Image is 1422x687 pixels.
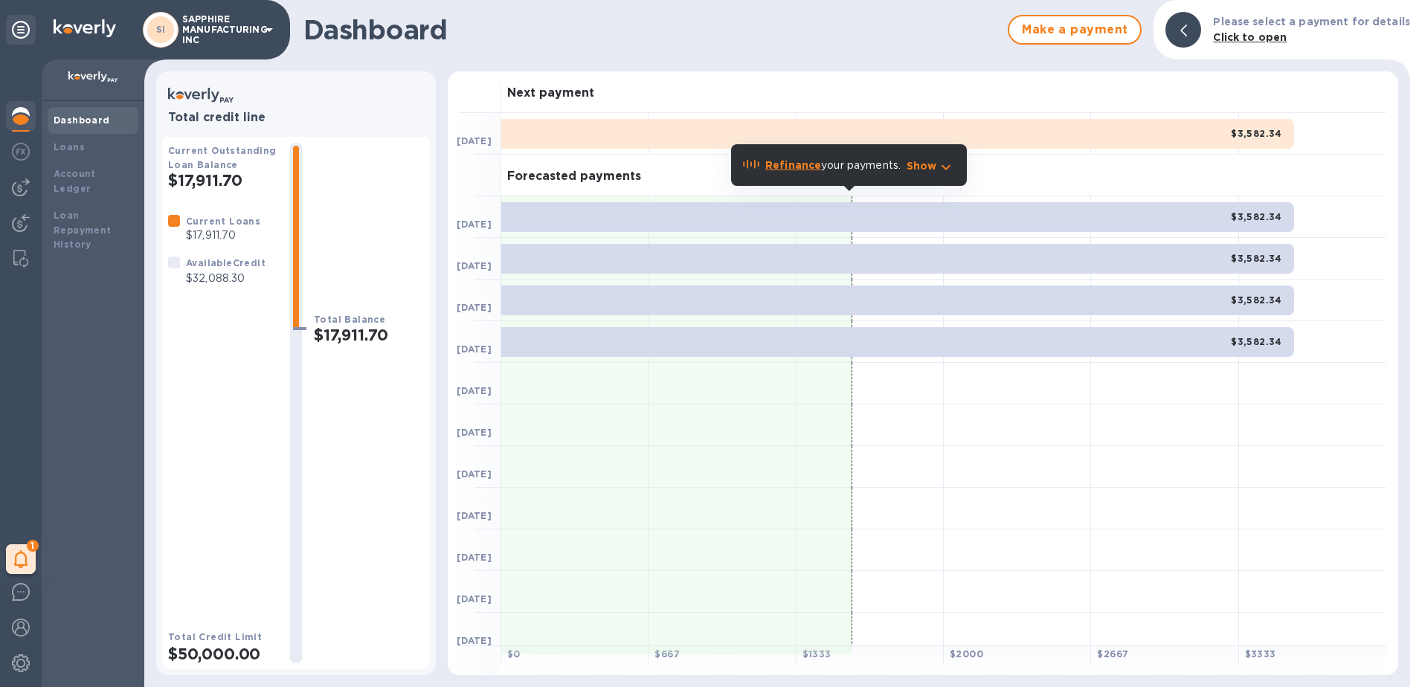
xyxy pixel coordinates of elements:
[156,24,166,35] b: SI
[54,168,96,194] b: Account Ledger
[457,260,492,271] b: [DATE]
[950,648,983,659] b: $ 2000
[54,115,110,126] b: Dashboard
[457,302,492,313] b: [DATE]
[1213,16,1410,28] b: Please select a payment for details
[168,111,424,125] h3: Total credit line
[186,257,266,268] b: Available Credit
[457,219,492,230] b: [DATE]
[54,210,112,251] b: Loan Repayment History
[457,385,492,396] b: [DATE]
[54,19,116,37] img: Logo
[507,86,594,100] h3: Next payment
[1097,648,1128,659] b: $ 2667
[765,159,821,171] b: Refinance
[457,343,492,355] b: [DATE]
[182,14,257,45] p: SAPPHIRE MANUFACTURING INC
[12,143,30,161] img: Foreign exchange
[168,631,262,642] b: Total Credit Limit
[314,314,385,325] b: Total Balance
[1231,253,1282,264] b: $3,582.34
[507,170,641,184] h3: Forecasted payments
[168,145,277,170] b: Current Outstanding Loan Balance
[907,158,937,173] p: Show
[765,158,901,173] p: your payments.
[1231,211,1282,222] b: $3,582.34
[457,135,492,146] b: [DATE]
[303,14,1000,45] h1: Dashboard
[1008,15,1142,45] button: Make a payment
[457,635,492,646] b: [DATE]
[314,326,424,344] h2: $17,911.70
[186,216,260,227] b: Current Loans
[907,158,955,173] button: Show
[1213,31,1287,43] b: Click to open
[186,271,266,286] p: $32,088.30
[457,593,492,604] b: [DATE]
[457,510,492,521] b: [DATE]
[457,552,492,563] b: [DATE]
[457,427,492,438] b: [DATE]
[1245,648,1276,659] b: $ 3333
[1021,21,1128,39] span: Make a payment
[168,645,278,663] h2: $50,000.00
[54,141,85,152] b: Loans
[6,15,36,45] div: Unpin categories
[186,228,260,243] p: $17,911.70
[168,171,278,190] h2: $17,911.70
[1231,294,1282,306] b: $3,582.34
[1231,128,1282,139] b: $3,582.34
[457,468,492,480] b: [DATE]
[27,540,39,552] span: 1
[1231,336,1282,347] b: $3,582.34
